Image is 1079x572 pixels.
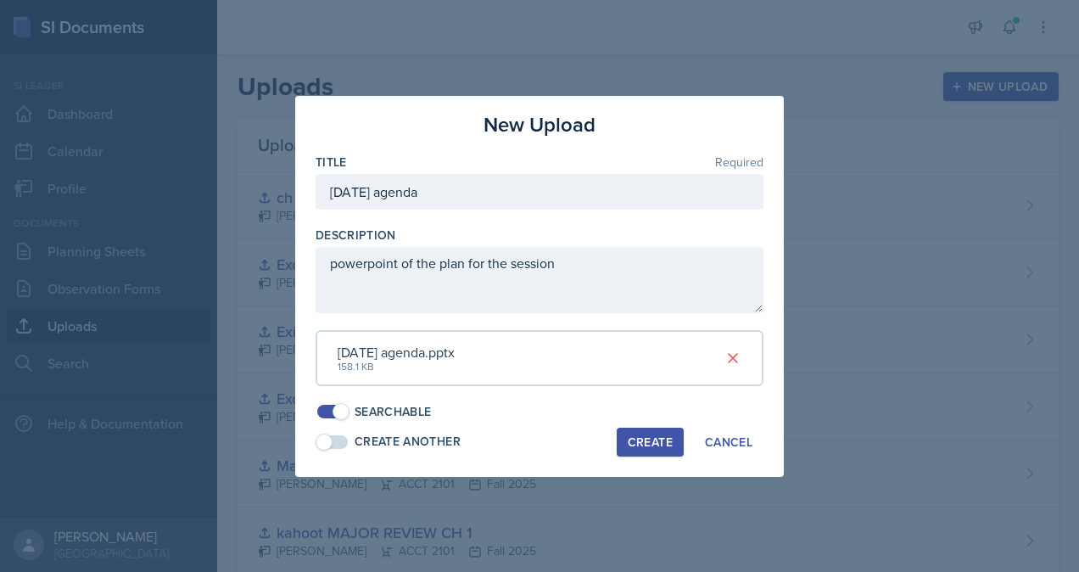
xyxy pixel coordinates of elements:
[355,433,461,451] div: Create Another
[715,156,763,168] span: Required
[705,435,752,449] div: Cancel
[316,154,347,171] label: Title
[338,342,455,362] div: [DATE] agenda.pptx
[628,435,673,449] div: Create
[484,109,595,140] h3: New Upload
[694,428,763,457] button: Cancel
[338,359,455,374] div: 158.1 KB
[316,227,396,244] label: Description
[316,174,763,210] input: Enter title
[355,403,432,421] div: Searchable
[617,428,684,457] button: Create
